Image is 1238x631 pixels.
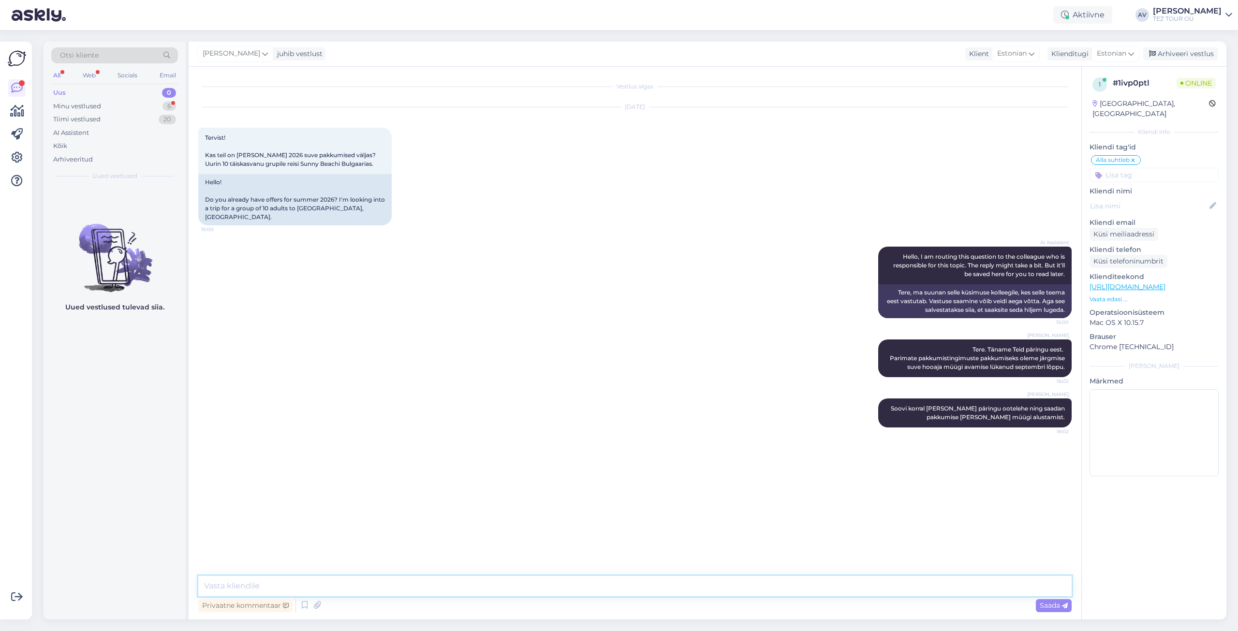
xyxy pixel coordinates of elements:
a: [URL][DOMAIN_NAME] [1090,282,1165,291]
div: 20 [159,115,176,124]
span: 15:00 [201,226,237,233]
p: Brauser [1090,332,1219,342]
p: Chrome [TECHNICAL_ID] [1090,342,1219,352]
div: Vestlus algas [198,82,1072,91]
div: Tere, ma suunan selle küsimuse kolleegile, kes selle teema eest vastutab. Vastuse saamine võib ve... [878,284,1072,318]
div: # 1ivp0ptl [1113,77,1177,89]
div: Aktiivne [1053,6,1112,24]
span: [PERSON_NAME] [203,48,260,59]
div: Tiimi vestlused [53,115,101,124]
p: Märkmed [1090,376,1219,386]
div: [PERSON_NAME] [1153,7,1222,15]
span: Tere. Täname Teid päringu eest. Parimate pakkumistingimuste pakkumiseks oleme järgmise suve hooaj... [890,346,1066,370]
div: [GEOGRAPHIC_DATA], [GEOGRAPHIC_DATA] [1092,99,1209,119]
p: Vaata edasi ... [1090,295,1219,304]
span: Tervist! Kas teil on [PERSON_NAME] 2026 suve pakkumised väljas? Uurin 10 täiskasvanu grupile reis... [205,134,377,167]
span: AI Assistent [1032,239,1069,246]
span: 1 [1099,81,1101,88]
span: Saada [1040,601,1068,610]
div: Email [158,69,178,82]
div: Minu vestlused [53,102,101,111]
span: Uued vestlused [92,172,137,180]
img: Askly Logo [8,49,26,68]
span: Online [1177,78,1216,88]
div: Socials [116,69,139,82]
div: Arhiveeritud [53,155,93,164]
div: Arhiveeri vestlus [1143,47,1218,60]
div: 0 [162,88,176,98]
span: Soovi korral [PERSON_NAME] päringu ootelehe ning saadan pakkumise [PERSON_NAME] müügi alustamist. [891,405,1066,421]
span: Estonian [997,48,1027,59]
div: Hello! Do you already have offers for summer 2026? I'm looking into a trip for a group of 10 adul... [198,174,392,225]
span: Estonian [1097,48,1126,59]
p: Uued vestlused tulevad siia. [65,302,164,312]
p: Kliendi email [1090,218,1219,228]
input: Lisa tag [1090,168,1219,182]
a: [PERSON_NAME]TEZ TOUR OÜ [1153,7,1232,23]
p: Klienditeekond [1090,272,1219,282]
div: Kliendi info [1090,128,1219,136]
p: Kliendi telefon [1090,245,1219,255]
div: TEZ TOUR OÜ [1153,15,1222,23]
p: Operatsioonisüsteem [1090,308,1219,318]
span: Hello, I am routing this question to the colleague who is responsible for this topic. The reply m... [893,253,1066,278]
p: Kliendi nimi [1090,186,1219,196]
span: Alla suhtleb [1096,157,1130,163]
span: 16:02 [1032,428,1069,435]
p: Kliendi tag'id [1090,142,1219,152]
div: AV [1135,8,1149,22]
div: 6 [162,102,176,111]
div: AI Assistent [53,128,89,138]
span: [PERSON_NAME] [1027,332,1069,339]
span: 15:00 [1032,319,1069,326]
input: Lisa nimi [1090,201,1208,211]
div: Kõik [53,141,67,151]
div: Privaatne kommentaar [198,599,293,612]
div: Klient [965,49,989,59]
p: Mac OS X 10.15.7 [1090,318,1219,328]
img: No chats [44,206,186,293]
div: Uus [53,88,66,98]
span: 16:02 [1032,378,1069,385]
div: [DATE] [198,103,1072,111]
span: [PERSON_NAME] [1027,391,1069,398]
div: Küsi telefoninumbrit [1090,255,1167,268]
div: All [51,69,62,82]
div: Klienditugi [1047,49,1089,59]
div: juhib vestlust [273,49,323,59]
span: Otsi kliente [60,50,99,60]
div: Küsi meiliaadressi [1090,228,1158,241]
div: [PERSON_NAME] [1090,362,1219,370]
div: Web [81,69,98,82]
